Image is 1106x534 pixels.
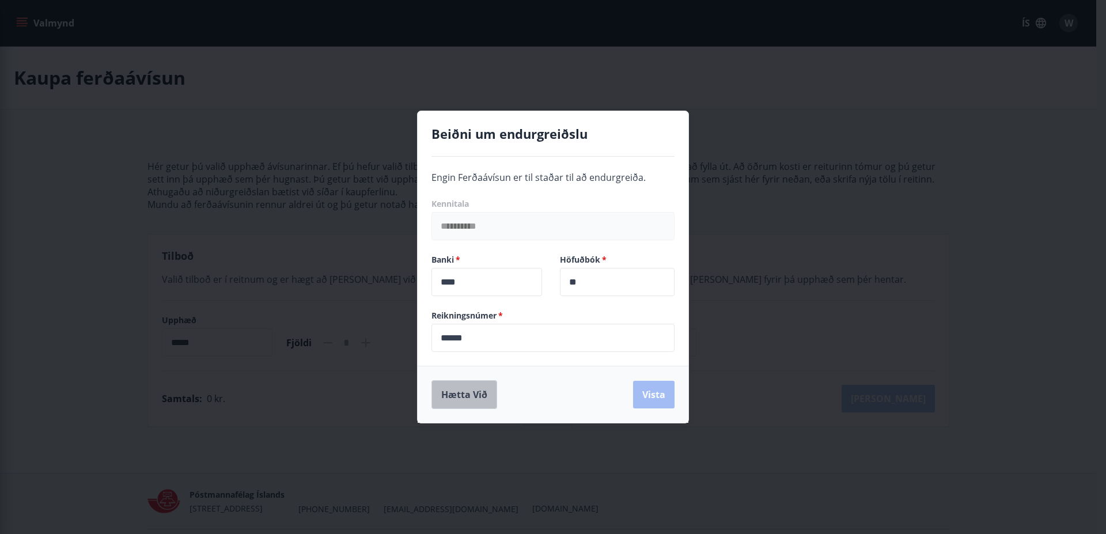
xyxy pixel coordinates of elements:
h4: Beiðni um endurgreiðslu [431,125,675,142]
label: Reikningsnúmer [431,310,675,321]
button: Hætta við [431,380,497,409]
label: Kennitala [431,198,675,210]
label: Höfuðbók [560,254,675,266]
label: Banki [431,254,546,266]
span: Engin Ferðaávísun er til staðar til að endurgreiða. [431,171,646,184]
